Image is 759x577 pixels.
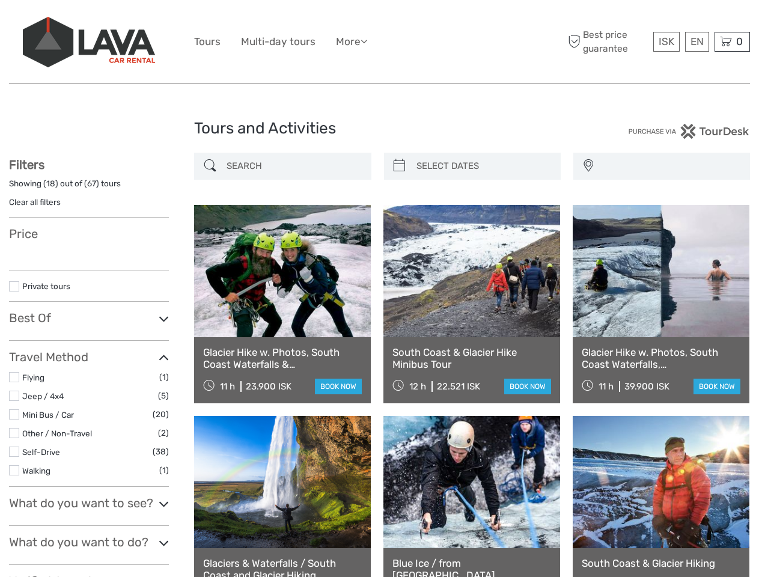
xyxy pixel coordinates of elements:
img: 523-13fdf7b0-e410-4b32-8dc9-7907fc8d33f7_logo_big.jpg [23,17,155,67]
input: SELECT DATES [412,156,555,177]
a: More [336,33,367,50]
span: 11 h [220,381,235,392]
a: Clear all filters [9,197,61,207]
a: Walking [22,466,50,475]
a: Self-Drive [22,447,60,457]
a: Multi-day tours [241,33,315,50]
h1: Tours and Activities [194,119,565,138]
a: book now [504,379,551,394]
strong: Filters [9,157,44,172]
a: Private tours [22,281,70,291]
span: (38) [153,445,169,459]
a: South Coast & Glacier Hiking [582,557,740,569]
a: Mini Bus / Car [22,410,74,420]
span: (2) [158,426,169,440]
h3: Travel Method [9,350,169,364]
a: Glacier Hike w. Photos, South Coast Waterfalls & [GEOGRAPHIC_DATA] [203,346,362,371]
span: 11 h [599,381,614,392]
span: (20) [153,408,169,421]
a: Tours [194,33,221,50]
input: SEARCH [222,156,365,177]
h3: What do you want to see? [9,496,169,510]
div: 39.900 ISK [624,381,669,392]
h3: What do you want to do? [9,535,169,549]
span: (5) [158,389,169,403]
span: 12 h [409,381,426,392]
a: book now [693,379,740,394]
a: book now [315,379,362,394]
span: (1) [159,463,169,477]
div: EN [685,32,709,52]
h3: Best Of [9,311,169,325]
img: PurchaseViaTourDesk.png [628,124,750,139]
span: Best price guarantee [565,28,650,55]
a: Jeep / 4x4 [22,391,64,401]
div: 23.900 ISK [246,381,291,392]
a: Flying [22,373,44,382]
span: (1) [159,370,169,384]
div: 22.521 ISK [437,381,480,392]
div: Showing ( ) out of ( ) tours [9,178,169,197]
a: South Coast & Glacier Hike Minibus Tour [392,346,551,371]
span: 0 [734,35,745,47]
h3: Price [9,227,169,241]
a: Other / Non-Travel [22,429,92,438]
label: 18 [46,178,55,189]
label: 67 [87,178,96,189]
span: ISK [659,35,674,47]
a: Glacier Hike w. Photos, South Coast Waterfalls, [GEOGRAPHIC_DATA] and [GEOGRAPHIC_DATA] [582,346,740,371]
